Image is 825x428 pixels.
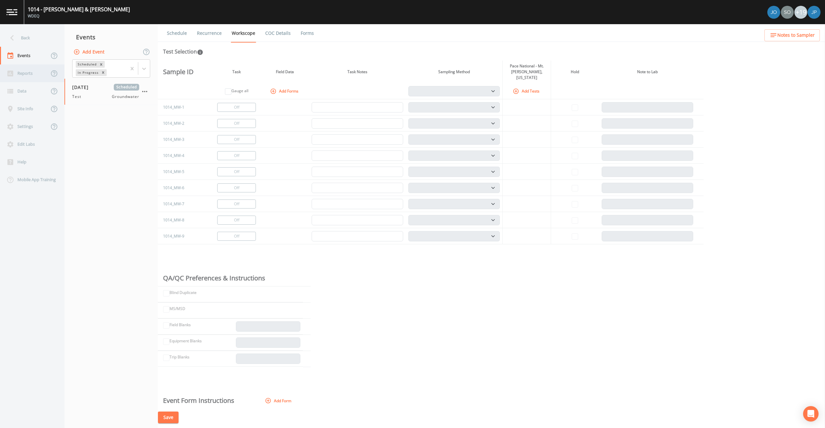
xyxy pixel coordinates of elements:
span: [DATE] [72,84,93,91]
td: 1014_MW-3 [158,131,206,148]
td: 1014_MW-4 [158,148,206,164]
button: Off [217,199,256,209]
img: logo [6,9,17,15]
th: Event Form Instructions [158,393,255,409]
a: [DATE]ScheduledTestGroundwater [64,79,158,105]
button: Add Forms [269,86,301,96]
div: WDEQ [28,13,130,19]
div: +19 [794,6,807,19]
img: 41241ef155101aa6d92a04480b0d0000 [808,6,820,19]
div: Open Intercom Messenger [803,406,819,422]
img: 2f3f50cbd0f2d7d3739efd806a95ff1a [781,6,794,19]
td: 1014_MW-7 [158,196,206,212]
a: Schedule [166,24,188,42]
div: Remove In Progress [100,69,107,76]
button: Off [217,103,256,112]
label: Trip Blanks [170,354,189,360]
div: 1014 - [PERSON_NAME] & [PERSON_NAME] [28,5,130,13]
div: In Progress [76,69,100,76]
div: Events [64,29,158,45]
img: d2de15c11da5451b307a030ac90baa3e [767,6,780,19]
div: Josh Watzak [767,6,781,19]
th: Hold [551,61,599,83]
a: Forms [300,24,315,42]
button: Add Tests [511,86,542,96]
th: QA/QC Preferences & Instructions [158,270,303,286]
span: Notes to Sampler [777,31,815,39]
a: Workscope [231,24,256,43]
button: Notes to Sampler [764,29,820,41]
label: Blind Duplicate [170,290,197,296]
th: Field Data [261,61,309,83]
a: Recurrence [196,24,223,42]
div: Test Selection [163,48,203,55]
button: Off [217,216,256,225]
label: Gauge all [231,88,248,94]
button: Add Form [264,395,294,406]
th: Task [212,61,261,83]
label: Equipment Blanks [170,338,202,344]
button: Off [217,151,256,160]
th: Task Notes [309,61,406,83]
button: Save [158,412,179,423]
span: Groundwater [112,94,139,100]
span: Scheduled [114,84,139,91]
a: COC Details [264,24,292,42]
th: Sampling Method [406,61,502,83]
td: 1014_MW-2 [158,115,206,131]
div: Sophie Tice [781,6,794,19]
th: Sample ID [158,61,206,83]
svg: In this section you'll be able to select the analytical test to run, based on the media type, and... [197,49,203,55]
label: Field Blanks [170,322,191,328]
th: Note to Lab [599,61,696,83]
button: Off [217,135,256,144]
button: Off [217,167,256,176]
div: Remove Scheduled [98,61,105,68]
td: 1014_MW-8 [158,212,206,228]
td: 1014_MW-5 [158,164,206,180]
button: Add Event [72,46,107,58]
button: Off [217,232,256,241]
td: 1014_MW-1 [158,99,206,115]
th: Pace National - Mt. [PERSON_NAME], [US_STATE] [502,61,551,83]
span: Test [72,94,85,100]
td: 1014_MW-6 [158,180,206,196]
button: Off [217,119,256,128]
button: Off [217,183,256,192]
td: 1014_MW-9 [158,228,206,244]
div: Scheduled [76,61,98,68]
label: MS/MSD [170,306,185,312]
